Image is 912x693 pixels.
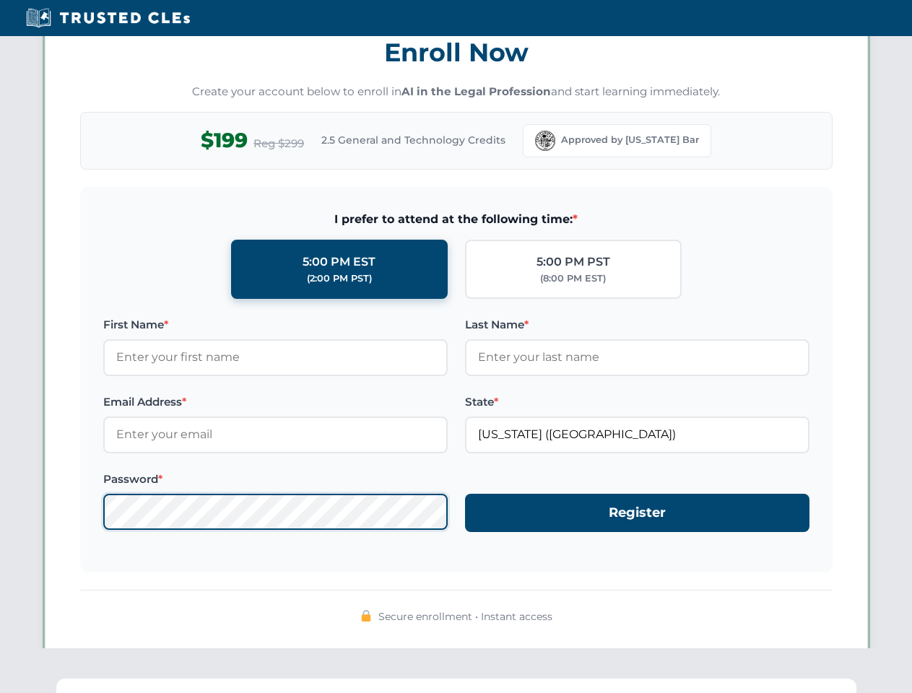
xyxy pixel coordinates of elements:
[307,271,372,286] div: (2:00 PM PST)
[103,210,809,229] span: I prefer to attend at the following time:
[80,84,833,100] p: Create your account below to enroll in and start learning immediately.
[537,253,610,271] div: 5:00 PM PST
[465,316,809,334] label: Last Name
[103,417,448,453] input: Enter your email
[465,393,809,411] label: State
[22,7,194,29] img: Trusted CLEs
[103,316,448,334] label: First Name
[253,135,304,152] span: Reg $299
[535,131,555,151] img: Florida Bar
[561,133,699,147] span: Approved by [US_STATE] Bar
[360,610,372,622] img: 🔒
[103,393,448,411] label: Email Address
[103,339,448,375] input: Enter your first name
[465,339,809,375] input: Enter your last name
[401,84,551,98] strong: AI in the Legal Profession
[465,494,809,532] button: Register
[103,471,448,488] label: Password
[201,124,248,157] span: $199
[540,271,606,286] div: (8:00 PM EST)
[378,609,552,624] span: Secure enrollment • Instant access
[303,253,375,271] div: 5:00 PM EST
[80,30,833,75] h3: Enroll Now
[321,132,505,148] span: 2.5 General and Technology Credits
[465,417,809,453] input: Florida (FL)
